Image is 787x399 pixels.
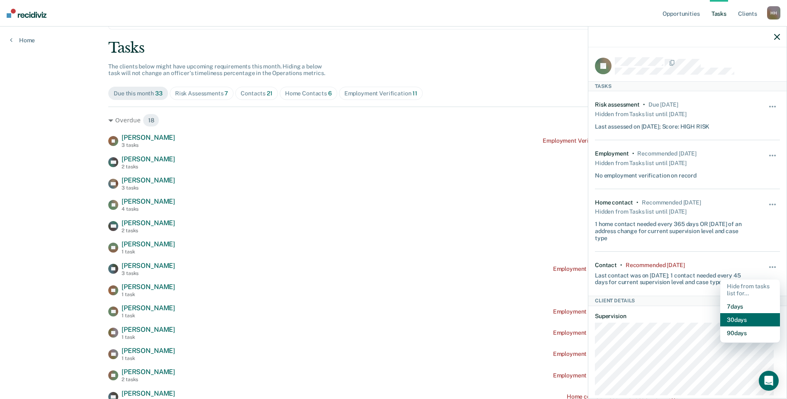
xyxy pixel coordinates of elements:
[122,185,175,191] div: 3 tasks
[122,219,175,227] span: [PERSON_NAME]
[328,90,332,97] span: 6
[122,176,175,184] span: [PERSON_NAME]
[122,134,175,141] span: [PERSON_NAME]
[108,39,679,56] div: Tasks
[595,150,629,157] div: Employment
[595,206,687,217] div: Hidden from Tasks list until [DATE]
[595,217,749,241] div: 1 home contact needed every 365 days OR [DATE] of an address change for current supervision level...
[620,262,622,269] div: •
[595,157,687,169] div: Hidden from Tasks list until [DATE]
[122,164,175,170] div: 2 tasks
[767,6,780,19] div: H H
[595,269,749,286] div: Last contact was on [DATE]; 1 contact needed every 45 days for current supervision level and case...
[122,240,175,248] span: [PERSON_NAME]
[122,270,175,276] div: 3 tasks
[122,347,175,355] span: [PERSON_NAME]
[643,101,645,108] div: •
[648,101,678,108] div: Due 8 months ago
[344,90,417,97] div: Employment Verification
[588,296,787,306] div: Client Details
[553,265,679,272] div: Employment Verification recommended [DATE]
[759,371,779,391] div: Open Intercom Messenger
[595,262,617,269] div: Contact
[155,90,163,97] span: 33
[122,283,175,291] span: [PERSON_NAME]
[122,389,175,397] span: [PERSON_NAME]
[10,36,35,44] a: Home
[122,228,175,234] div: 2 tasks
[720,326,780,340] button: 90 days
[595,120,709,130] div: Last assessed on [DATE]; Score: HIGH RISK
[595,199,633,206] div: Home contact
[122,313,175,319] div: 1 task
[122,368,175,376] span: [PERSON_NAME]
[553,372,679,379] div: Employment Verification recommended [DATE]
[720,300,780,313] button: 7 days
[108,63,325,77] span: The clients below might have upcoming requirements this month. Hiding a below task will not chang...
[595,108,687,120] div: Hidden from Tasks list until [DATE]
[642,199,701,206] div: Recommended 18 days ago
[143,114,160,127] span: 18
[720,313,780,326] button: 30 days
[553,329,679,336] div: Employment Verification recommended [DATE]
[595,169,697,179] div: No employment verification on record
[175,90,229,97] div: Risk Assessments
[720,280,780,300] div: Hide from tasks list for...
[7,9,46,18] img: Recidiviz
[588,81,787,91] div: Tasks
[122,304,175,312] span: [PERSON_NAME]
[122,377,175,382] div: 2 tasks
[412,90,417,97] span: 11
[553,350,679,358] div: Employment Verification recommended [DATE]
[595,101,640,108] div: Risk assessment
[122,206,175,212] div: 4 tasks
[241,90,273,97] div: Contacts
[122,142,175,148] div: 3 tasks
[267,90,273,97] span: 21
[637,150,696,157] div: Recommended 18 days ago
[636,199,638,206] div: •
[595,313,780,320] dt: Supervision
[285,90,332,97] div: Home Contacts
[108,114,679,127] div: Overdue
[122,355,175,361] div: 1 task
[553,308,679,315] div: Employment Verification recommended [DATE]
[626,262,685,269] div: Recommended 3 days ago
[122,262,175,270] span: [PERSON_NAME]
[114,90,163,97] div: Due this month
[122,326,175,333] span: [PERSON_NAME]
[122,334,175,340] div: 1 task
[543,137,679,144] div: Employment Verification recommended a year ago
[122,249,175,255] div: 1 task
[122,155,175,163] span: [PERSON_NAME]
[632,150,634,157] div: •
[122,197,175,205] span: [PERSON_NAME]
[122,292,175,297] div: 1 task
[224,90,228,97] span: 7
